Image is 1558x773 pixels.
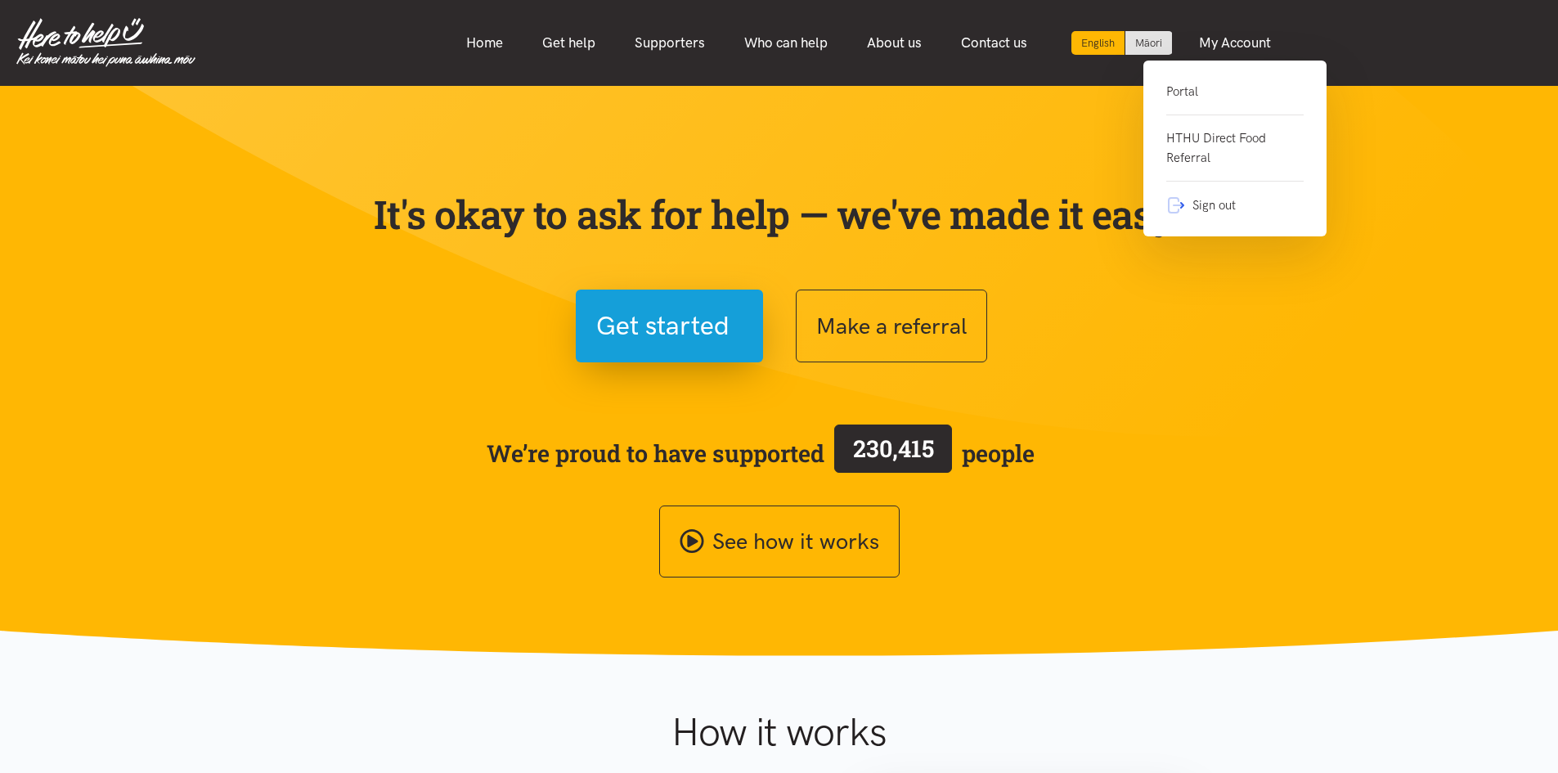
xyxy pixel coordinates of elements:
[16,18,195,67] img: Home
[659,506,900,578] a: See how it works
[1143,61,1327,236] div: My Account
[1166,82,1304,115] a: Portal
[576,290,763,362] button: Get started
[853,433,934,464] span: 230,415
[725,25,847,61] a: Who can help
[615,25,725,61] a: Supporters
[1166,182,1304,215] a: Sign out
[523,25,615,61] a: Get help
[447,25,523,61] a: Home
[1071,31,1125,55] div: Current language
[941,25,1047,61] a: Contact us
[596,305,730,347] span: Get started
[1125,31,1172,55] a: Switch to Te Reo Māori
[370,191,1188,238] p: It's okay to ask for help — we've made it easy!
[824,421,962,485] a: 230,415
[512,708,1046,756] h1: How it works
[1071,31,1173,55] div: Language toggle
[1179,25,1291,61] a: My Account
[1166,115,1304,182] a: HTHU Direct Food Referral
[487,421,1035,485] span: We’re proud to have supported people
[847,25,941,61] a: About us
[796,290,987,362] button: Make a referral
